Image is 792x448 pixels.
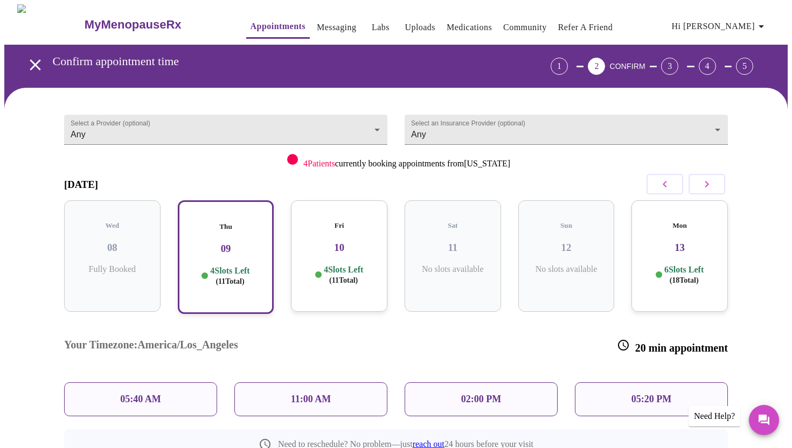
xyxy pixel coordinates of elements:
button: Medications [442,17,496,38]
span: CONFIRM [609,62,645,71]
h5: Wed [73,221,152,230]
p: 6 Slots Left [664,264,704,285]
p: 05:20 PM [631,394,671,405]
p: 11:00 AM [291,394,331,405]
div: Need Help? [689,406,740,426]
button: Appointments [246,16,310,39]
a: Community [503,20,547,35]
p: 4 Slots Left [324,264,363,285]
button: Community [499,17,551,38]
a: MyMenopauseRx [83,6,224,44]
p: currently booking appointments from [US_STATE] [303,159,510,169]
span: ( 11 Total) [216,277,244,285]
p: 05:40 AM [120,394,161,405]
button: Refer a Friend [554,17,617,38]
button: Messages [749,405,779,435]
h5: Thu [187,222,265,231]
p: No slots available [413,264,492,274]
span: 4 Patients [303,159,335,168]
h5: Fri [300,221,379,230]
h3: 09 [187,243,265,255]
h3: Confirm appointment time [53,54,491,68]
a: Labs [372,20,390,35]
img: MyMenopauseRx Logo [17,4,83,45]
span: ( 18 Total) [670,276,699,284]
h3: 08 [73,242,152,254]
button: Uploads [400,17,440,38]
div: Any [64,115,387,145]
h3: 20 min appointment [617,339,728,354]
a: Refer a Friend [558,20,613,35]
div: 3 [661,58,678,75]
p: 4 Slots Left [210,265,249,286]
h5: Sat [413,221,492,230]
a: Appointments [251,19,305,34]
h3: 13 [640,242,719,254]
h3: 10 [300,242,379,254]
div: 2 [588,58,605,75]
p: Fully Booked [73,264,152,274]
a: Medications [447,20,492,35]
div: Any [405,115,728,145]
p: 02:00 PM [461,394,501,405]
div: 1 [551,58,568,75]
a: Messaging [317,20,356,35]
button: Labs [363,17,398,38]
a: Uploads [405,20,435,35]
button: Hi [PERSON_NAME] [668,16,772,37]
h5: Sun [527,221,606,230]
h3: Your Timezone: America/Los_Angeles [64,339,238,354]
p: No slots available [527,264,606,274]
h3: 12 [527,242,606,254]
h3: MyMenopauseRx [85,18,182,32]
div: 4 [699,58,716,75]
h3: [DATE] [64,179,98,191]
span: Hi [PERSON_NAME] [672,19,768,34]
h5: Mon [640,221,719,230]
h3: 11 [413,242,492,254]
div: 5 [736,58,753,75]
button: open drawer [19,49,51,81]
span: ( 11 Total) [329,276,358,284]
button: Messaging [312,17,360,38]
